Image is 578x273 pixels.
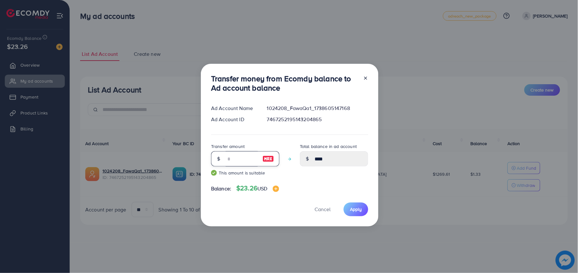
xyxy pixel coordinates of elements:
[262,105,373,112] div: 1024208_FawaQa1_1738605147168
[257,185,267,192] span: USD
[300,143,357,150] label: Total balance in ad account
[262,155,274,163] img: image
[344,203,368,216] button: Apply
[206,116,262,123] div: Ad Account ID
[211,143,245,150] label: Transfer amount
[350,206,362,212] span: Apply
[236,184,279,192] h4: $23.26
[211,170,279,176] small: This amount is suitable
[211,74,358,92] h3: Transfer money from Ecomdy balance to Ad account balance
[315,206,331,213] span: Cancel
[307,203,338,216] button: Cancel
[262,116,373,123] div: 7467252195143204865
[206,105,262,112] div: Ad Account Name
[211,170,217,176] img: guide
[273,186,279,192] img: image
[211,185,231,192] span: Balance:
